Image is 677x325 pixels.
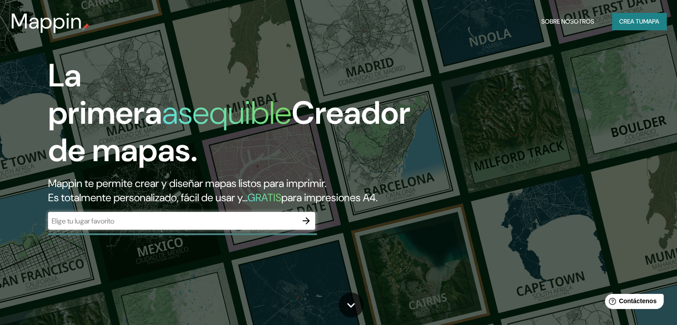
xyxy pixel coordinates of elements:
font: Mappin [11,7,82,35]
button: Sobre nosotros [538,13,598,30]
font: GRATIS [247,191,281,204]
font: mapa [643,17,659,25]
font: La primera [48,55,162,134]
font: para impresiones A4. [281,191,377,204]
font: Mappin te permite crear y diseñar mapas listos para imprimir. [48,176,326,190]
img: pin de mapeo [82,23,89,30]
iframe: Lanzador de widgets de ayuda [598,290,667,315]
font: Es totalmente personalizado, fácil de usar y... [48,191,247,204]
input: Elige tu lugar favorito [48,216,297,226]
font: Creador de mapas. [48,92,410,171]
button: Crea tumapa [612,13,666,30]
font: Crea tu [619,17,643,25]
font: asequible [162,92,292,134]
font: Sobre nosotros [541,17,594,25]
